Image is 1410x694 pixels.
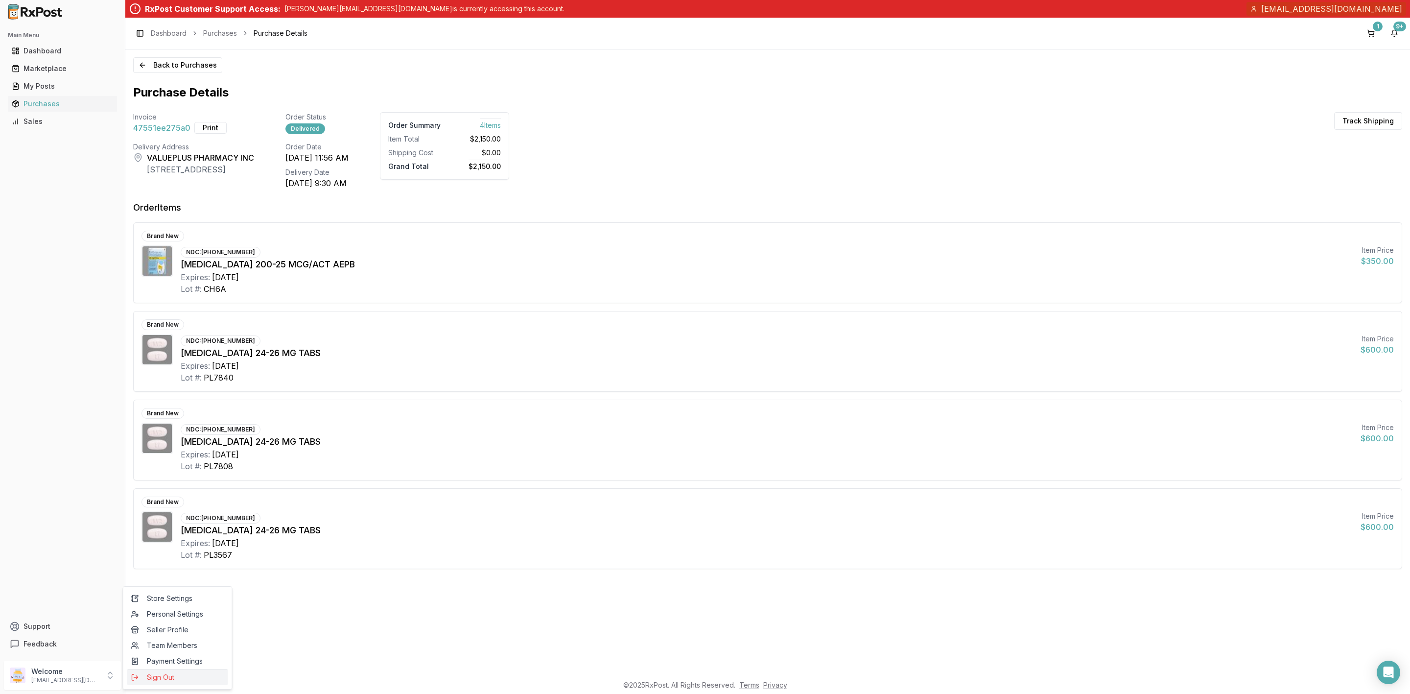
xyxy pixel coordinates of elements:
[181,435,1353,449] div: [MEDICAL_DATA] 24-26 MG TABS
[8,60,117,77] a: Marketplace
[133,57,222,73] button: Back to Purchases
[12,117,113,126] div: Sales
[480,119,501,129] span: 4 Item s
[470,134,501,144] span: $2,150.00
[8,31,117,39] h2: Main Menu
[4,96,121,112] button: Purchases
[133,122,190,134] span: 47551ee275a0
[1393,22,1406,31] div: 9+
[131,594,224,603] span: Store Settings
[284,4,564,14] p: [PERSON_NAME][EMAIL_ADDRESS][DOMAIN_NAME] is currently accessing this account.
[181,283,202,295] div: Lot #:
[131,609,224,619] span: Personal Settings
[469,160,501,170] span: $2,150.00
[181,513,260,524] div: NDC: [PHONE_NUMBER]
[254,28,307,38] span: Purchase Details
[23,639,57,649] span: Feedback
[31,667,99,676] p: Welcome
[133,201,181,215] div: Order Items
[131,672,224,682] span: Sign Out
[1363,25,1379,41] button: 1
[285,142,349,152] div: Order Date
[142,335,172,364] img: Entresto 24-26 MG TABS
[147,164,254,175] div: [STREET_ADDRESS]
[388,160,429,170] span: Grand Total
[1361,521,1394,533] div: $600.00
[181,258,1353,271] div: [MEDICAL_DATA] 200-25 MCG/ACT AEPB
[8,113,117,130] a: Sales
[1361,344,1394,356] div: $600.00
[12,46,113,56] div: Dashboard
[1361,255,1394,267] div: $350.00
[142,424,172,453] img: Entresto 24-26 MG TABS
[181,537,210,549] div: Expires:
[4,61,121,76] button: Marketplace
[1377,661,1400,684] div: Open Intercom Messenger
[739,681,759,689] a: Terms
[285,112,349,122] div: Order Status
[204,283,226,295] div: CH6A
[181,524,1353,537] div: [MEDICAL_DATA] 24-26 MG TABS
[1373,22,1383,31] div: 1
[763,681,787,689] a: Privacy
[4,618,121,635] button: Support
[141,408,184,419] div: Brand New
[151,28,307,38] nav: breadcrumb
[131,656,224,666] span: Payment Settings
[1386,25,1402,41] button: 9+
[131,625,224,635] span: Seller Profile
[8,77,117,95] a: My Posts
[181,346,1353,360] div: [MEDICAL_DATA] 24-26 MG TABS
[181,372,202,383] div: Lot #:
[448,148,501,158] div: $0.00
[147,152,254,164] div: VALUEPLUS PHARMACY INC
[127,669,228,685] button: Sign Out
[1361,423,1394,432] div: Item Price
[212,449,239,460] div: [DATE]
[181,449,210,460] div: Expires:
[285,152,349,164] div: [DATE] 11:56 AM
[1361,334,1394,344] div: Item Price
[4,114,121,129] button: Sales
[212,360,239,372] div: [DATE]
[203,28,237,38] a: Purchases
[194,122,227,134] button: Print
[8,95,117,113] a: Purchases
[285,168,349,177] div: Delivery Date
[181,360,210,372] div: Expires:
[12,64,113,73] div: Marketplace
[212,537,239,549] div: [DATE]
[142,512,172,542] img: Entresto 24-26 MG TABS
[142,246,172,276] img: Breo Ellipta 200-25 MCG/ACT AEPB
[181,247,260,258] div: NDC: [PHONE_NUMBER]
[388,134,441,144] div: Item Total
[388,120,441,130] div: Order Summary
[31,676,99,684] p: [EMAIL_ADDRESS][DOMAIN_NAME]
[133,85,229,100] h1: Purchase Details
[181,271,210,283] div: Expires:
[212,271,239,283] div: [DATE]
[181,335,260,346] div: NDC: [PHONE_NUMBER]
[133,112,254,122] div: Invoice
[4,4,67,20] img: RxPost Logo
[8,42,117,60] a: Dashboard
[181,424,260,435] div: NDC: [PHONE_NUMBER]
[1334,112,1402,130] button: Track Shipping
[141,231,184,241] div: Brand New
[4,635,121,653] button: Feedback
[1361,432,1394,444] div: $600.00
[1261,3,1402,15] span: [EMAIL_ADDRESS][DOMAIN_NAME]
[12,99,113,109] div: Purchases
[141,319,184,330] div: Brand New
[204,549,232,561] div: PL3567
[141,497,184,507] div: Brand New
[181,549,202,561] div: Lot #:
[127,622,228,638] a: Seller Profile
[4,78,121,94] button: My Posts
[181,460,202,472] div: Lot #:
[127,638,228,653] a: Team Members
[145,3,281,15] div: RxPost Customer Support Access:
[285,177,349,189] div: [DATE] 9:30 AM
